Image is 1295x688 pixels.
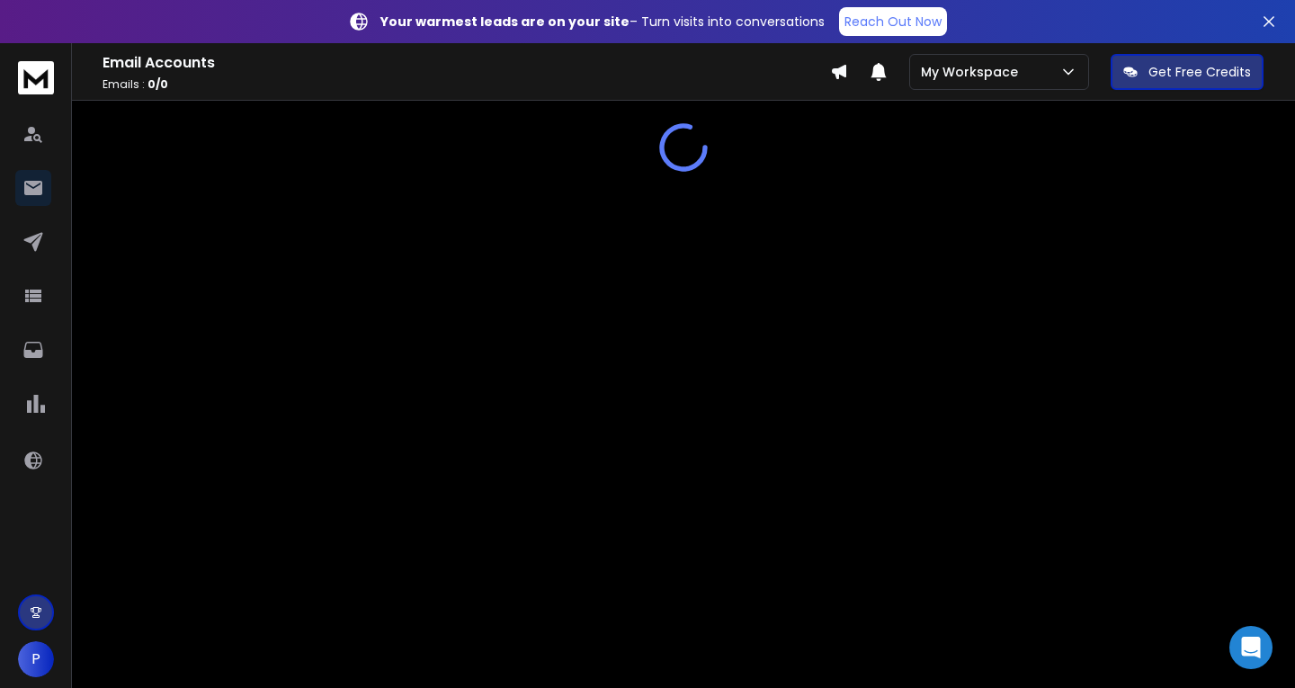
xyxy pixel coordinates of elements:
[103,77,830,92] p: Emails :
[844,13,942,31] p: Reach Out Now
[18,641,54,677] button: P
[380,13,630,31] strong: Your warmest leads are on your site
[18,61,54,94] img: logo
[1111,54,1264,90] button: Get Free Credits
[380,13,825,31] p: – Turn visits into conversations
[1148,63,1251,81] p: Get Free Credits
[1229,626,1273,669] div: Open Intercom Messenger
[103,52,830,74] h1: Email Accounts
[921,63,1025,81] p: My Workspace
[839,7,947,36] a: Reach Out Now
[147,76,168,92] span: 0 / 0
